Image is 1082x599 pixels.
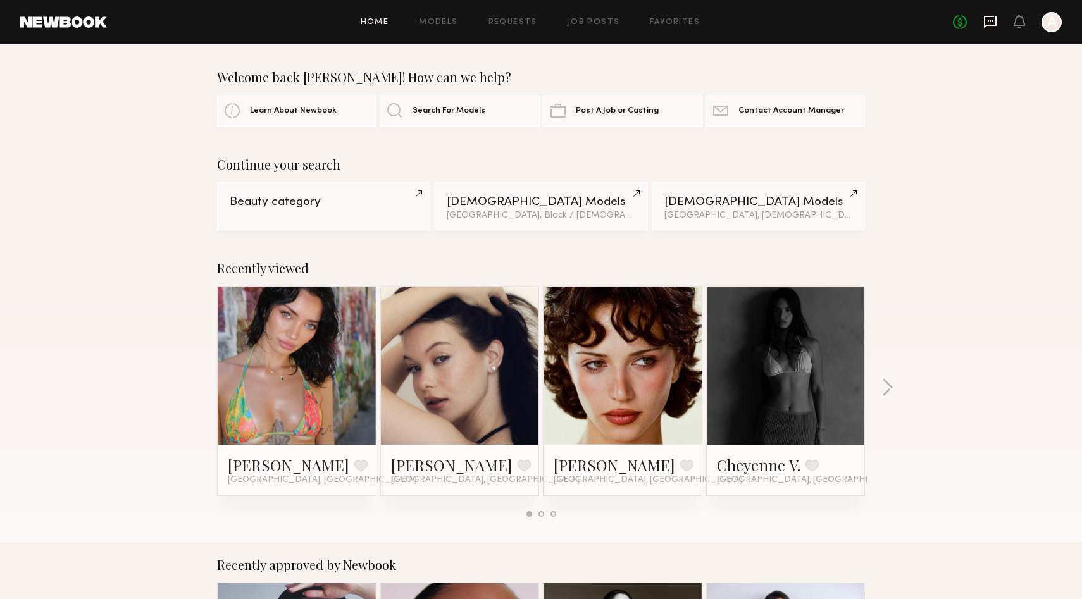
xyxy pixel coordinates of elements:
[706,95,865,127] a: Contact Account Manager
[488,18,537,27] a: Requests
[217,557,865,572] div: Recently approved by Newbook
[391,475,580,485] span: [GEOGRAPHIC_DATA], [GEOGRAPHIC_DATA]
[576,107,659,115] span: Post A Job or Casting
[380,95,539,127] a: Search For Models
[250,107,337,115] span: Learn About Newbook
[554,455,675,475] a: [PERSON_NAME]
[554,475,742,485] span: [GEOGRAPHIC_DATA], [GEOGRAPHIC_DATA]
[419,18,457,27] a: Models
[413,107,485,115] span: Search For Models
[361,18,389,27] a: Home
[228,475,416,485] span: [GEOGRAPHIC_DATA], [GEOGRAPHIC_DATA]
[717,455,800,475] a: Cheyenne V.
[217,70,865,85] div: Welcome back [PERSON_NAME]! How can we help?
[447,211,635,220] div: [GEOGRAPHIC_DATA], Black / [DEMOGRAPHIC_DATA]
[717,475,905,485] span: [GEOGRAPHIC_DATA], [GEOGRAPHIC_DATA]
[650,18,700,27] a: Favorites
[217,157,865,172] div: Continue your search
[664,211,852,220] div: [GEOGRAPHIC_DATA], [DEMOGRAPHIC_DATA] / [DEMOGRAPHIC_DATA]
[217,95,376,127] a: Learn About Newbook
[568,18,620,27] a: Job Posts
[652,182,865,230] a: [DEMOGRAPHIC_DATA] Models[GEOGRAPHIC_DATA], [DEMOGRAPHIC_DATA] / [DEMOGRAPHIC_DATA]
[217,261,865,276] div: Recently viewed
[543,95,702,127] a: Post A Job or Casting
[230,196,418,208] div: Beauty category
[391,455,513,475] a: [PERSON_NAME]
[228,455,349,475] a: [PERSON_NAME]
[664,196,852,208] div: [DEMOGRAPHIC_DATA] Models
[1042,12,1062,32] a: A
[447,196,635,208] div: [DEMOGRAPHIC_DATA] Models
[738,107,844,115] span: Contact Account Manager
[217,182,430,230] a: Beauty category
[434,182,647,230] a: [DEMOGRAPHIC_DATA] Models[GEOGRAPHIC_DATA], Black / [DEMOGRAPHIC_DATA]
